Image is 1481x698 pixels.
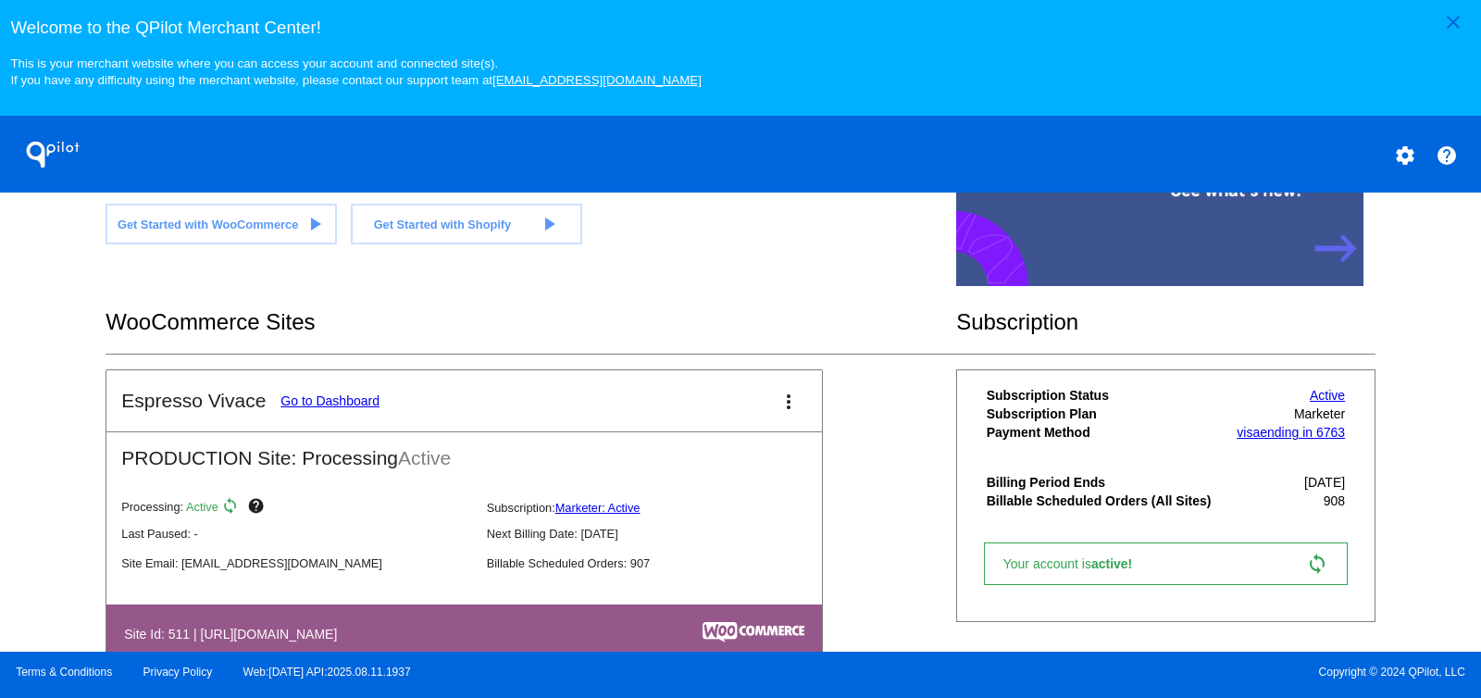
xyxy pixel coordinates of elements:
mat-icon: sync [221,497,243,519]
p: Last Paused: - [121,527,471,541]
mat-icon: close [1442,11,1464,33]
a: Privacy Policy [143,666,213,679]
mat-icon: play_arrow [304,213,326,235]
p: Site Email: [EMAIL_ADDRESS][DOMAIN_NAME] [121,556,471,570]
a: [EMAIL_ADDRESS][DOMAIN_NAME] [492,73,702,87]
mat-icon: help [1436,144,1458,167]
th: Billing Period Ends [986,474,1227,491]
p: Next Billing Date: [DATE] [487,527,837,541]
h2: PRODUCTION Site: Processing [106,432,822,469]
a: Your account isactive! sync [984,542,1348,585]
p: Processing: [121,497,471,519]
span: [DATE] [1304,475,1345,490]
a: Active [1310,388,1345,403]
img: c53aa0e5-ae75-48aa-9bee-956650975ee5 [703,622,804,642]
span: Active [398,447,451,468]
th: Subscription Status [986,387,1227,404]
a: Get Started with Shopify [351,204,582,244]
mat-icon: play_arrow [538,213,560,235]
span: active! [1091,556,1141,571]
a: Web:[DATE] API:2025.08.11.1937 [243,666,411,679]
span: Your account is [1003,556,1151,571]
p: Subscription: [487,501,837,515]
small: This is your merchant website where you can access your account and connected site(s). If you hav... [10,56,701,87]
h3: Welcome to the QPilot Merchant Center! [10,18,1470,38]
a: Get Started with WooCommerce [106,204,337,244]
a: visaending in 6763 [1237,425,1345,440]
span: Get Started with Shopify [374,218,512,231]
a: Go to Dashboard [280,393,380,408]
h2: Espresso Vivace [121,390,266,412]
mat-icon: more_vert [778,391,800,413]
mat-icon: settings [1394,144,1416,167]
span: 908 [1324,493,1345,508]
p: Billable Scheduled Orders: 907 [487,556,837,570]
mat-icon: help [247,497,269,519]
span: Marketer [1294,406,1345,421]
h1: QPilot [16,136,90,173]
mat-icon: sync [1306,553,1328,575]
span: visa [1237,425,1260,440]
h4: Site Id: 511 | [URL][DOMAIN_NAME] [124,627,346,642]
h2: WooCommerce Sites [106,309,956,335]
h2: Subscription [956,309,1375,335]
span: Get Started with WooCommerce [118,218,298,231]
span: Copyright © 2024 QPilot, LLC [756,666,1465,679]
a: Marketer: Active [555,501,641,515]
span: Active [186,501,218,515]
th: Payment Method [986,424,1227,441]
th: Subscription Plan [986,405,1227,422]
a: Terms & Conditions [16,666,112,679]
th: Billable Scheduled Orders (All Sites) [986,492,1227,509]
